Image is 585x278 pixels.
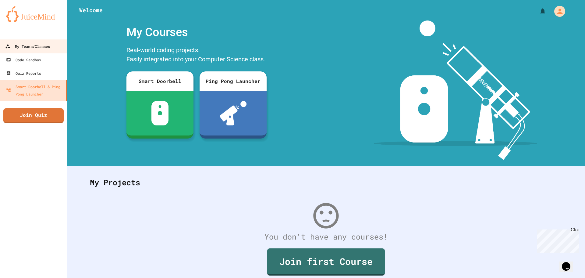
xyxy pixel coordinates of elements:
[6,56,41,63] div: Code Sandbox
[123,44,270,67] div: Real-world coding projects. Easily integrated into your Computer Science class.
[84,171,568,194] div: My Projects
[6,70,41,77] div: Quiz Reports
[374,20,537,160] img: banner-image-my-projects.png
[123,20,270,44] div: My Courses
[220,101,247,125] img: ppl-with-ball.png
[6,6,61,22] img: logo-orange.svg
[2,2,42,39] div: Chat with us now!Close
[548,4,567,18] div: My Account
[6,83,63,98] div: Smart Doorbell & Ping Pong Launcher
[84,231,568,243] div: You don't have any courses!
[200,71,267,91] div: Ping Pong Launcher
[5,43,50,50] div: My Teams/Classes
[559,254,579,272] iframe: chat widget
[267,248,385,276] a: Join first Course
[528,6,548,16] div: My Notifications
[534,227,579,253] iframe: chat widget
[3,108,64,123] a: Join Quiz
[126,71,193,91] div: Smart Doorbell
[151,101,169,125] img: sdb-white.svg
